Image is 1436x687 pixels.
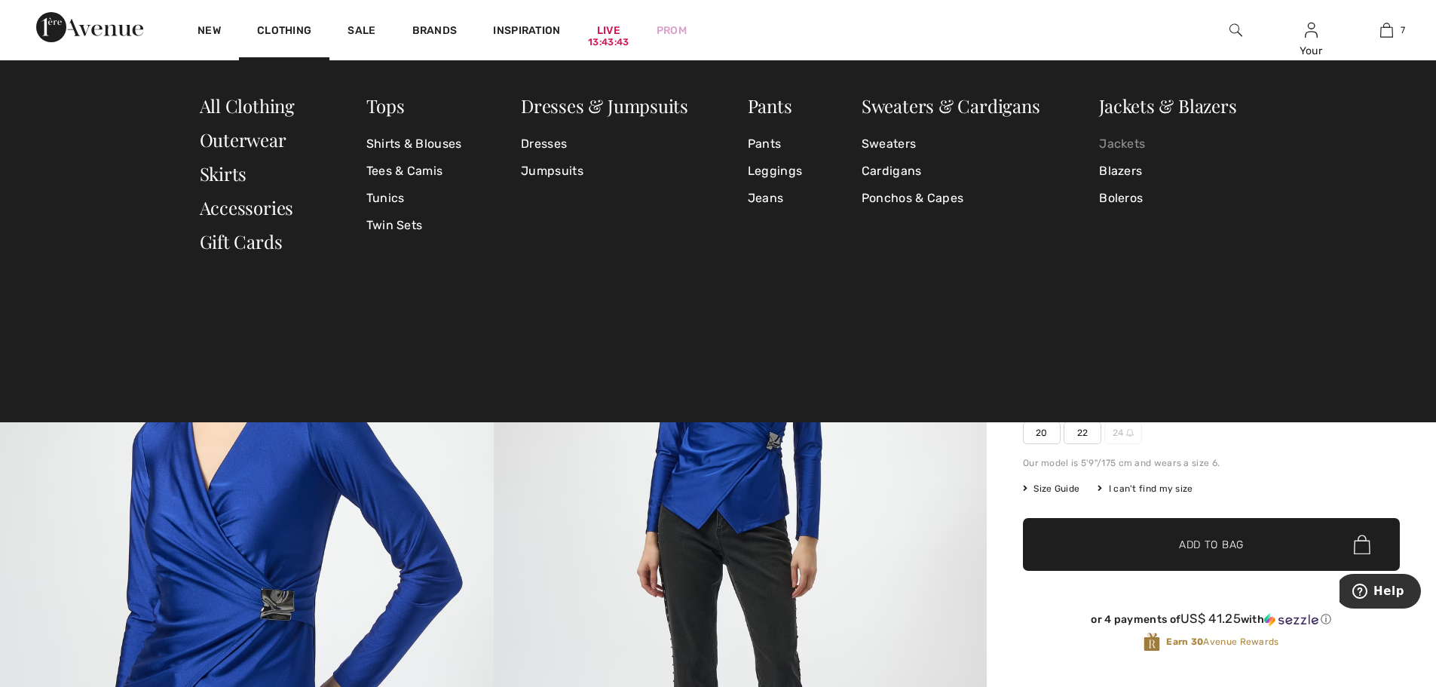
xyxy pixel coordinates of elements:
[1144,632,1160,652] img: Avenue Rewards
[1166,635,1278,649] span: Avenue Rewards
[200,229,283,253] a: Gift Cards
[862,130,1040,158] a: Sweaters
[1349,21,1423,39] a: 7
[1099,130,1236,158] a: Jackets
[1126,429,1134,437] img: ring-m.svg
[1229,21,1242,39] img: search the website
[348,24,375,40] a: Sale
[597,23,620,38] a: Live13:43:43
[1401,23,1405,37] span: 7
[197,24,221,40] a: New
[1023,482,1079,495] span: Size Guide
[521,130,688,158] a: Dresses
[588,35,629,50] div: 13:43:43
[1023,422,1061,444] span: 20
[1023,612,1400,632] div: or 4 payments ofUS$ 41.25withSezzle Click to learn more about Sezzle
[366,212,462,239] a: Twin Sets
[366,158,462,185] a: Tees & Camis
[1180,611,1241,626] span: US$ 41.25
[36,12,143,42] img: 1ère Avenue
[1354,535,1370,554] img: Bag.svg
[1023,456,1400,470] div: Our model is 5'9"/175 cm and wears a size 6.
[1380,21,1393,39] img: My Bag
[748,94,792,118] a: Pants
[1305,21,1318,39] img: My Info
[1340,574,1421,612] iframe: Opens a widget where you can find more information
[1064,422,1101,444] span: 22
[521,158,688,185] a: Jumpsuits
[1264,613,1318,627] img: Sezzle
[366,185,462,212] a: Tunics
[1274,43,1348,59] div: Your
[1099,94,1236,118] a: Jackets & Blazers
[366,130,462,158] a: Shirts & Blouses
[1099,185,1236,212] a: Boleros
[657,23,687,38] a: Prom
[748,158,802,185] a: Leggings
[257,24,311,40] a: Clothing
[862,94,1040,118] a: Sweaters & Cardigans
[1023,518,1400,571] button: Add to Bag
[1104,422,1142,444] span: 24
[748,185,802,212] a: Jeans
[862,185,1040,212] a: Ponchos & Capes
[493,24,560,40] span: Inspiration
[1179,537,1244,553] span: Add to Bag
[366,94,405,118] a: Tops
[200,195,294,219] a: Accessories
[1023,612,1400,627] div: or 4 payments of with
[1099,158,1236,185] a: Blazers
[1098,482,1193,495] div: I can't find my size
[200,94,295,118] a: All Clothing
[412,24,458,40] a: Brands
[1166,636,1203,647] strong: Earn 30
[521,94,688,118] a: Dresses & Jumpsuits
[200,127,286,152] a: Outerwear
[862,158,1040,185] a: Cardigans
[200,161,247,186] a: Skirts
[748,130,802,158] a: Pants
[1305,23,1318,37] a: Sign In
